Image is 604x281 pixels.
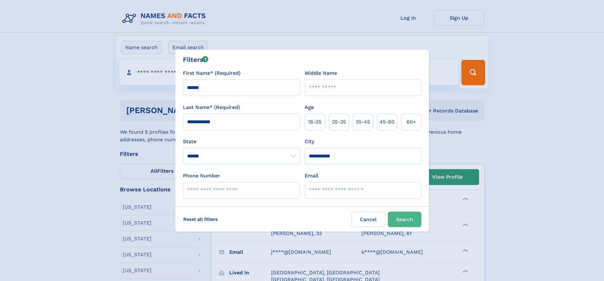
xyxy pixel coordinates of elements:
label: Age [305,104,314,111]
span: 25‑35 [332,118,346,126]
span: 18‑25 [308,118,321,126]
span: 60+ [406,118,416,126]
button: Search [388,212,421,227]
label: Phone Number [183,172,220,180]
label: Cancel [352,212,385,227]
label: Middle Name [305,69,337,77]
label: First Name* (Required) [183,69,241,77]
span: 45‑60 [380,118,394,126]
label: State [183,138,300,145]
span: 35‑45 [356,118,370,126]
div: Filters [183,55,209,64]
label: Last Name* (Required) [183,104,240,111]
label: Email [305,172,318,180]
label: City [305,138,314,145]
label: Reset all filters [179,212,222,227]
